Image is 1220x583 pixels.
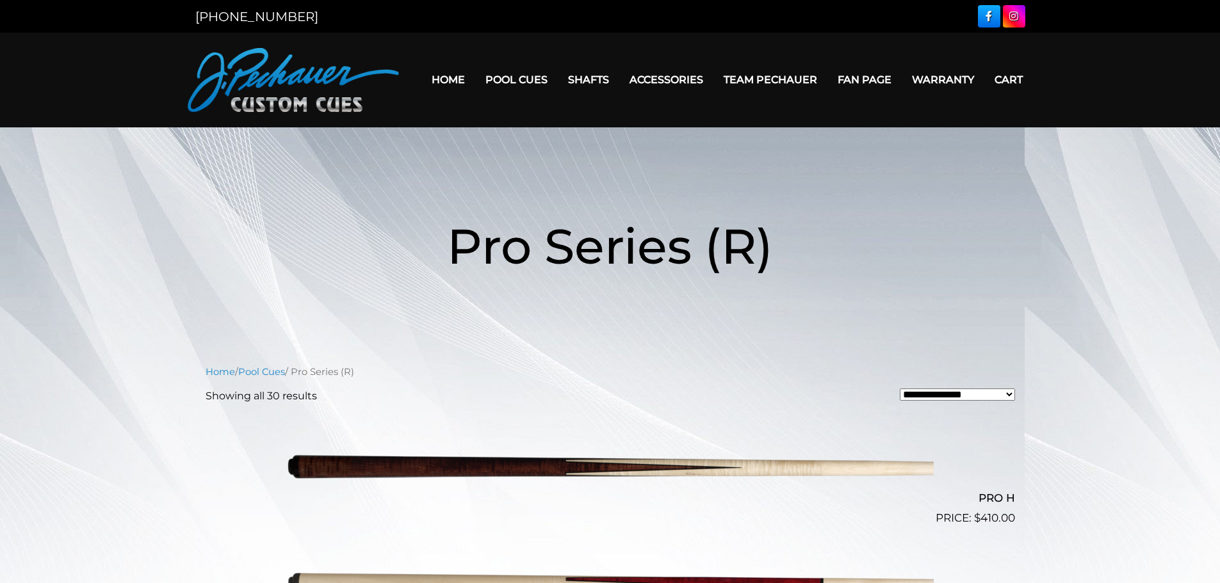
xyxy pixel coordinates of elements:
a: [PHONE_NUMBER] [195,9,318,24]
span: Pro Series (R) [447,216,773,276]
a: Fan Page [827,63,902,96]
h2: PRO H [206,486,1015,510]
span: $ [974,511,980,524]
a: Cart [984,63,1033,96]
p: Showing all 30 results [206,388,317,404]
select: Shop order [900,388,1015,401]
img: PRO H [287,414,934,522]
a: Shafts [558,63,619,96]
a: Warranty [902,63,984,96]
img: Pechauer Custom Cues [188,48,399,112]
a: Team Pechauer [713,63,827,96]
nav: Breadcrumb [206,365,1015,379]
bdi: 410.00 [974,511,1015,524]
a: Accessories [619,63,713,96]
a: Home [206,366,235,378]
a: PRO H $410.00 [206,414,1015,527]
a: Home [421,63,475,96]
a: Pool Cues [475,63,558,96]
a: Pool Cues [238,366,285,378]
